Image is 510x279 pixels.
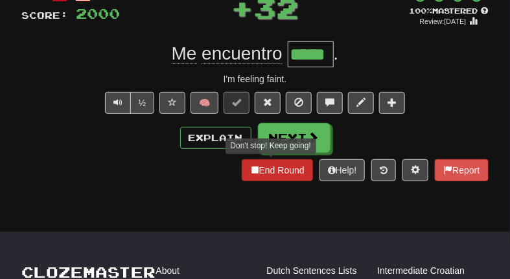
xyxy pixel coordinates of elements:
span: 100 % [410,6,433,15]
span: . [334,43,339,63]
button: Add to collection (alt+a) [379,92,405,114]
span: encuentro [202,43,283,64]
button: Round history (alt+y) [371,159,396,181]
a: Dutch Sentences Lists [267,264,357,277]
button: 🧠 [191,92,218,114]
button: Report [435,159,488,181]
small: Review: [DATE] [420,17,467,25]
button: Discuss sentence (alt+u) [317,92,343,114]
button: Reset to 0% Mastered (alt+r) [255,92,281,114]
div: I'm feeling faint. [22,73,489,85]
span: Me [172,43,197,64]
a: About [156,264,180,277]
button: Next [258,123,330,153]
button: Set this sentence to 100% Mastered (alt+m) [224,92,249,114]
button: Ignore sentence (alt+i) [286,92,312,114]
button: Help! [319,159,365,181]
button: Favorite sentence (alt+f) [159,92,185,114]
button: Play sentence audio (ctl+space) [105,92,131,114]
div: Mastered [410,6,489,16]
button: Explain [180,127,251,149]
button: Edit sentence (alt+d) [348,92,374,114]
button: End Round [242,159,313,181]
span: 2000 [76,5,121,21]
span: Score: [22,10,69,21]
div: Don't stop! Keep going! [226,139,316,153]
div: Text-to-speech controls [102,92,155,114]
button: ½ [130,92,155,114]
